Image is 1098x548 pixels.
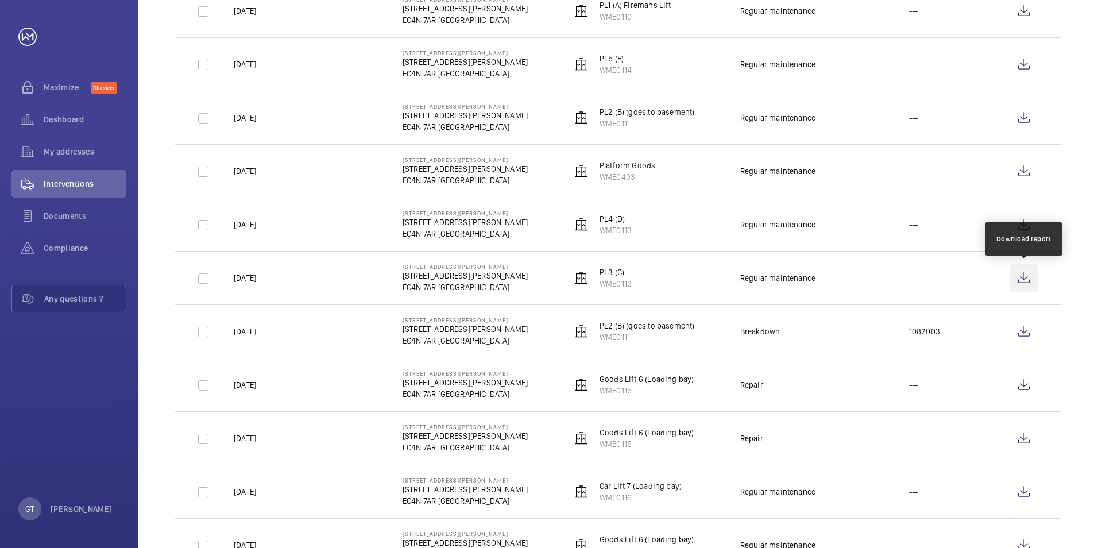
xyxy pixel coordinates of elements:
[234,5,256,17] p: [DATE]
[403,442,528,453] p: EC4N 7AR [GEOGRAPHIC_DATA]
[600,118,695,129] p: WME0111
[403,323,528,335] p: [STREET_ADDRESS][PERSON_NAME]
[403,263,528,270] p: [STREET_ADDRESS][PERSON_NAME]
[403,68,528,79] p: EC4N 7AR [GEOGRAPHIC_DATA]
[403,281,528,293] p: EC4N 7AR [GEOGRAPHIC_DATA]
[403,56,528,68] p: [STREET_ADDRESS][PERSON_NAME]
[909,433,918,444] p: ---
[403,217,528,228] p: [STREET_ADDRESS][PERSON_NAME]
[234,379,256,391] p: [DATE]
[740,433,763,444] div: Repair
[600,320,695,331] p: PL2 (B) (goes to basement)
[234,433,256,444] p: [DATE]
[403,210,528,217] p: [STREET_ADDRESS][PERSON_NAME]
[403,377,528,388] p: [STREET_ADDRESS][PERSON_NAME]
[574,485,588,499] img: elevator.svg
[44,210,126,222] span: Documents
[909,5,918,17] p: ---
[574,378,588,392] img: elevator.svg
[403,14,528,26] p: EC4N 7AR [GEOGRAPHIC_DATA]
[234,165,256,177] p: [DATE]
[600,53,632,64] p: PL5 (E)
[600,106,695,118] p: PL2 (B) (goes to basement)
[909,112,918,124] p: ---
[909,59,918,70] p: ---
[44,242,126,254] span: Compliance
[909,379,918,391] p: ---
[600,213,632,225] p: PL4 (D)
[44,146,126,157] span: My addresses
[600,438,694,450] p: WME0115
[740,165,815,177] div: Regular maintenance
[740,326,780,337] div: Breakdown
[91,82,117,94] span: Discover
[403,103,528,110] p: [STREET_ADDRESS][PERSON_NAME]
[574,431,588,445] img: elevator.svg
[44,293,126,304] span: Any questions ?
[44,82,91,93] span: Maximize
[403,495,528,507] p: EC4N 7AR [GEOGRAPHIC_DATA]
[51,503,113,515] p: [PERSON_NAME]
[403,156,528,163] p: [STREET_ADDRESS][PERSON_NAME]
[909,272,918,284] p: ---
[740,59,815,70] div: Regular maintenance
[574,4,588,18] img: elevator.svg
[600,534,694,545] p: Goods Lift 6 (Loading bay)
[234,272,256,284] p: [DATE]
[740,5,815,17] div: Regular maintenance
[740,219,815,230] div: Regular maintenance
[403,49,528,56] p: [STREET_ADDRESS][PERSON_NAME]
[600,480,682,492] p: Car Lift 7 (Loading bay)
[403,430,528,442] p: [STREET_ADDRESS][PERSON_NAME]
[740,112,815,124] div: Regular maintenance
[403,228,528,240] p: EC4N 7AR [GEOGRAPHIC_DATA]
[909,219,918,230] p: ---
[600,11,671,22] p: WME0110
[909,486,918,497] p: ---
[600,373,694,385] p: Goods Lift 6 (Loading bay)
[234,219,256,230] p: [DATE]
[234,112,256,124] p: [DATE]
[600,492,682,503] p: WME0116
[403,388,528,400] p: EC4N 7AR [GEOGRAPHIC_DATA]
[996,234,1051,244] div: Download report
[574,218,588,231] img: elevator.svg
[600,267,632,278] p: PL3 (C)
[600,64,632,76] p: WME0114
[403,423,528,430] p: [STREET_ADDRESS][PERSON_NAME]
[574,271,588,285] img: elevator.svg
[909,326,940,337] p: 1082003
[574,325,588,338] img: elevator.svg
[574,57,588,71] img: elevator.svg
[44,114,126,125] span: Dashboard
[909,165,918,177] p: ---
[600,160,656,171] p: Platform Goods
[403,484,528,495] p: [STREET_ADDRESS][PERSON_NAME]
[403,3,528,14] p: [STREET_ADDRESS][PERSON_NAME]
[403,530,528,537] p: [STREET_ADDRESS][PERSON_NAME]
[403,477,528,484] p: [STREET_ADDRESS][PERSON_NAME]
[600,171,656,183] p: WME0493
[600,278,632,290] p: WME0112
[403,317,528,323] p: [STREET_ADDRESS][PERSON_NAME]
[234,59,256,70] p: [DATE]
[403,175,528,186] p: EC4N 7AR [GEOGRAPHIC_DATA]
[600,385,694,396] p: WME0115
[740,379,763,391] div: Repair
[600,331,695,343] p: WME0111
[25,503,34,515] p: GT
[234,326,256,337] p: [DATE]
[44,178,126,190] span: Interventions
[574,111,588,125] img: elevator.svg
[740,486,815,497] div: Regular maintenance
[740,272,815,284] div: Regular maintenance
[403,370,528,377] p: [STREET_ADDRESS][PERSON_NAME]
[403,121,528,133] p: EC4N 7AR [GEOGRAPHIC_DATA]
[403,110,528,121] p: [STREET_ADDRESS][PERSON_NAME]
[403,335,528,346] p: EC4N 7AR [GEOGRAPHIC_DATA]
[403,270,528,281] p: [STREET_ADDRESS][PERSON_NAME]
[600,225,632,236] p: WME0113
[574,164,588,178] img: elevator.svg
[234,486,256,497] p: [DATE]
[403,163,528,175] p: [STREET_ADDRESS][PERSON_NAME]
